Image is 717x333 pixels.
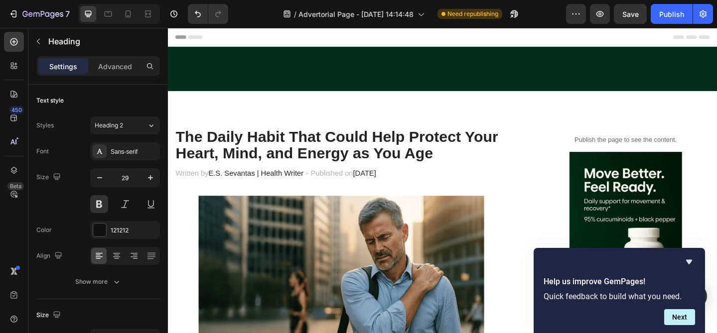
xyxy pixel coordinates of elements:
[49,61,77,72] p: Settings
[544,292,695,301] p: Quick feedback to build what you need.
[188,4,228,24] div: Undo/Redo
[447,9,498,18] span: Need republishing
[36,249,64,263] div: Align
[9,106,24,114] div: 450
[65,8,70,20] p: 7
[407,116,590,127] p: Publish the page to see the content.
[36,225,52,234] div: Color
[36,121,54,130] div: Styles
[4,4,74,24] button: 7
[90,116,160,134] button: Heading 2
[48,35,156,47] p: Heading
[98,61,132,72] p: Advanced
[75,277,122,287] div: Show more
[683,256,695,268] button: Hide survey
[298,9,414,19] span: Advertorial Page - [DATE] 14:14:48
[36,273,160,291] button: Show more
[111,226,157,235] div: 121212
[614,4,647,24] button: Save
[36,96,64,105] div: Text style
[36,309,63,322] div: Size
[7,182,24,190] div: Beta
[407,135,590,319] img: gempages_579670698352443925-0fc40549-ed54-41d2-b115-16a74d7d9793.png
[659,9,684,19] div: Publish
[111,147,157,156] div: Sans-serif
[36,171,63,184] div: Size
[544,256,695,325] div: Help us improve GemPages!
[168,28,717,333] iframe: To enrich screen reader interactions, please activate Accessibility in Grammarly extension settings
[95,121,123,130] span: Heading 2
[36,147,49,156] div: Font
[202,154,227,162] span: [DATE]
[544,276,695,288] h2: Help us improve GemPages!
[294,9,296,19] span: /
[651,4,693,24] button: Publish
[622,10,639,18] span: Save
[664,309,695,325] button: Next question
